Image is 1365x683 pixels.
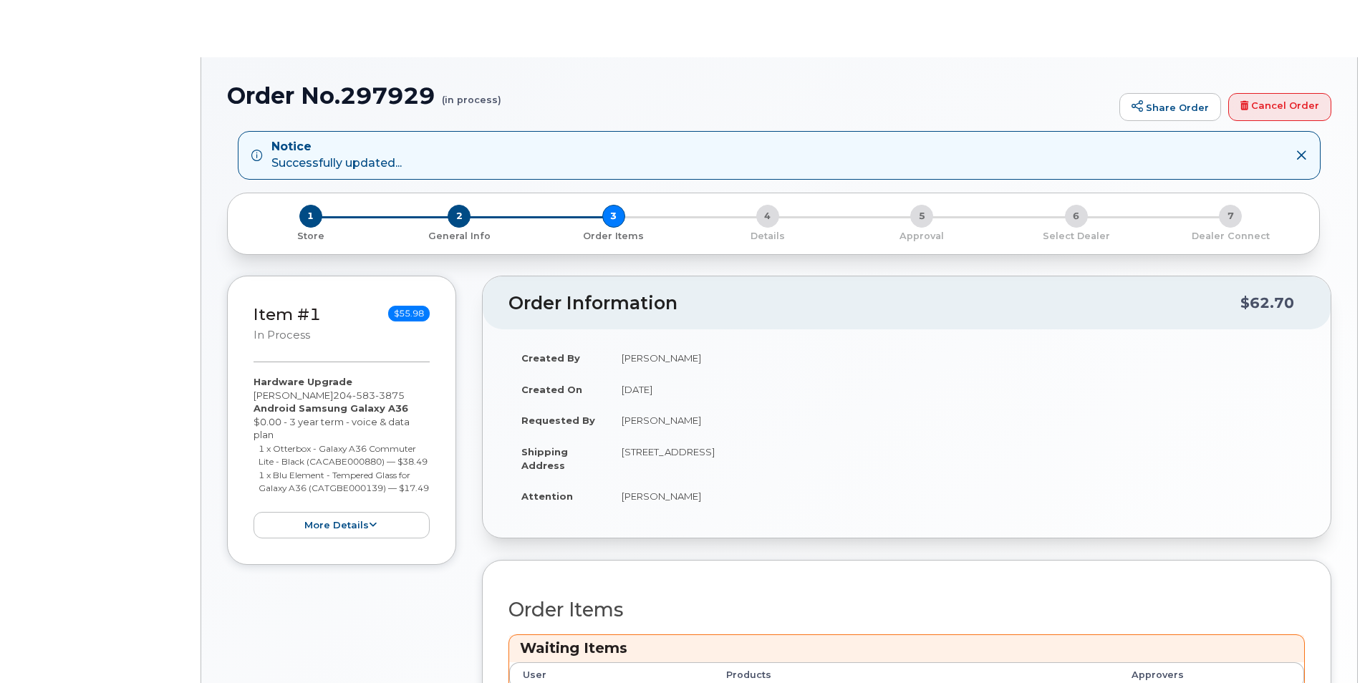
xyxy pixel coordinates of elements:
strong: Requested By [521,415,595,426]
strong: Hardware Upgrade [254,376,352,387]
a: Share Order [1119,93,1221,122]
strong: Android Samsung Galaxy A36 [254,402,408,414]
span: 2 [448,205,471,228]
td: [STREET_ADDRESS] [609,436,1305,480]
span: 204 [333,389,405,401]
td: [PERSON_NAME] [609,342,1305,374]
p: General Info [387,230,530,243]
td: [PERSON_NAME] [609,405,1305,436]
td: [DATE] [609,374,1305,405]
small: 1 x Blu Element - Tempered Glass for Galaxy A36 (CATGBE000139) — $17.49 [259,470,429,494]
a: Cancel Order [1228,93,1331,122]
h1: Order No.297929 [227,83,1112,108]
span: 583 [352,389,375,401]
a: 1 Store [239,228,382,243]
strong: Shipping Address [521,446,568,471]
button: more details [254,512,430,538]
small: in process [254,329,310,341]
div: Successfully updated... [271,139,402,172]
td: [PERSON_NAME] [609,480,1305,512]
div: $62.70 [1240,289,1294,316]
span: 1 [299,205,322,228]
small: (in process) [442,83,501,105]
strong: Created On [521,384,582,395]
h2: Order Items [508,599,1305,621]
h2: Order Information [508,294,1240,314]
small: 1 x Otterbox - Galaxy A36 Commuter Lite - Black (CACABE000880) — $38.49 [259,443,428,468]
h3: Waiting Items [520,639,1293,658]
span: $55.98 [388,306,430,321]
a: Item #1 [254,304,321,324]
strong: Notice [271,139,402,155]
strong: Attention [521,490,573,502]
div: [PERSON_NAME] $0.00 - 3 year term - voice & data plan [254,375,430,538]
span: 3875 [375,389,405,401]
a: 2 General Info [382,228,536,243]
p: Store [245,230,376,243]
strong: Created By [521,352,580,364]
